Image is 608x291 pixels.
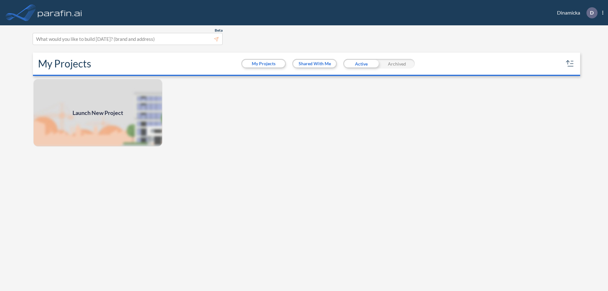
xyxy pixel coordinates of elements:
[548,7,603,18] div: Dinamicka
[379,59,415,68] div: Archived
[36,6,83,19] img: logo
[215,28,223,33] span: Beta
[242,60,285,67] button: My Projects
[590,10,594,16] p: D
[38,58,91,70] h2: My Projects
[565,59,575,69] button: sort
[33,79,163,147] img: add
[343,59,379,68] div: Active
[293,60,336,67] button: Shared With Me
[33,79,163,147] a: Launch New Project
[73,109,123,117] span: Launch New Project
